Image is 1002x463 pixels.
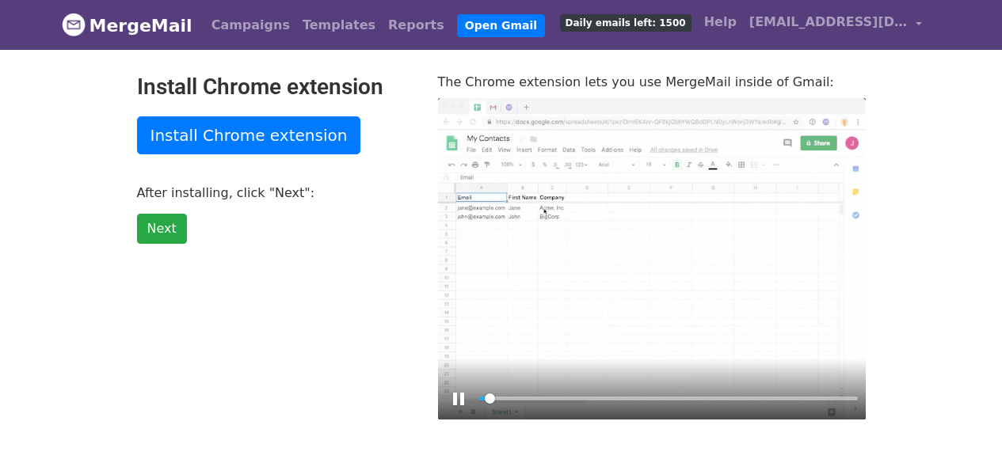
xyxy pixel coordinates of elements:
[749,13,908,32] span: [EMAIL_ADDRESS][DOMAIN_NAME]
[446,386,471,412] button: Play
[137,214,187,244] a: Next
[479,391,858,406] input: Seek
[62,9,192,42] a: MergeMail
[554,6,698,38] a: Daily emails left: 1500
[698,6,743,38] a: Help
[137,184,414,201] p: After installing, click "Next":
[382,9,451,41] a: Reports
[137,74,414,101] h2: Install Chrome extension
[296,9,382,41] a: Templates
[137,116,361,154] a: Install Chrome extension
[457,14,545,37] a: Open Gmail
[438,74,866,90] p: The Chrome extension lets you use MergeMail inside of Gmail:
[560,14,691,32] span: Daily emails left: 1500
[205,9,296,41] a: Campaigns
[743,6,928,44] a: [EMAIL_ADDRESS][DOMAIN_NAME]
[62,13,86,36] img: MergeMail logo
